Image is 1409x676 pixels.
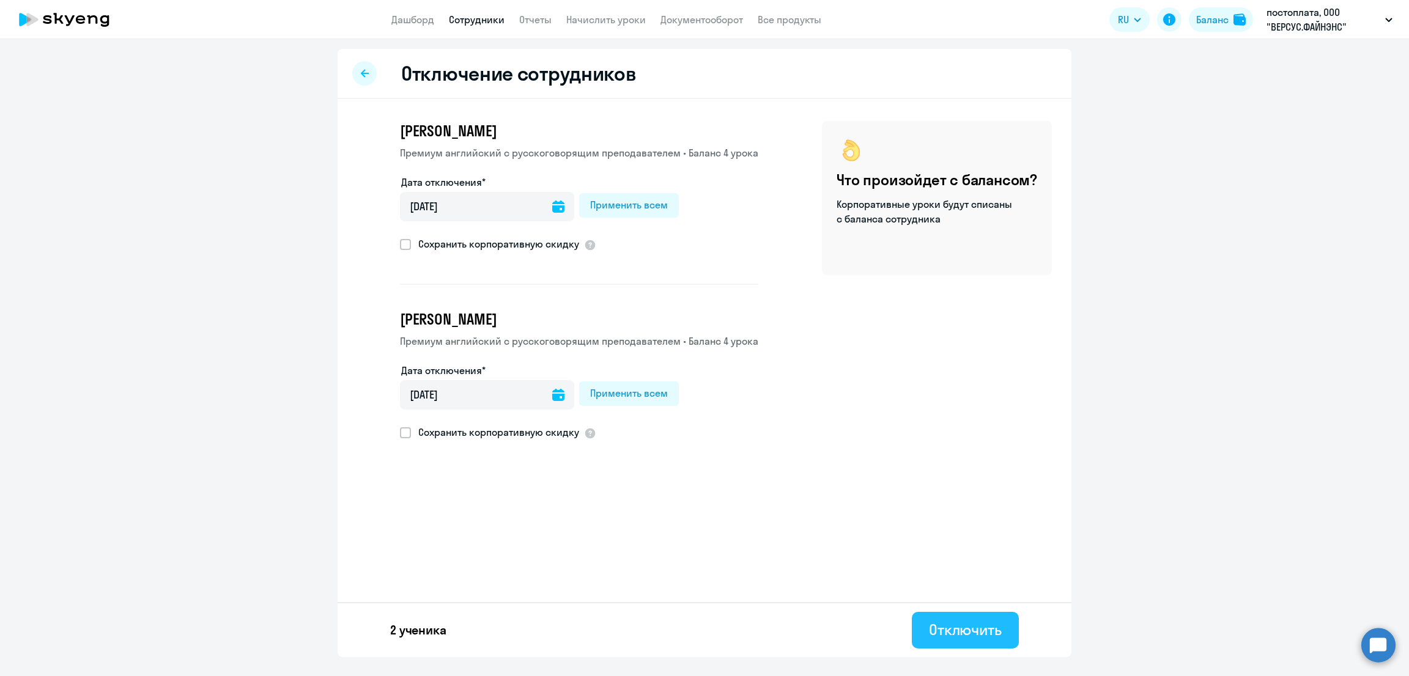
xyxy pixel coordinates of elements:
span: [PERSON_NAME] [400,309,497,329]
input: дд.мм.гггг [400,380,574,410]
p: 2 ученика [390,622,446,639]
a: Начислить уроки [566,13,646,26]
label: Дата отключения* [401,363,486,378]
button: Балансbalance [1189,7,1253,32]
p: Премиум английский с русскоговорящим преподавателем • Баланс 4 урока [400,145,758,160]
div: Отключить [929,620,1002,639]
button: постоплата, ООО "ВЕРСУС.ФАЙНЭНС" [1260,5,1399,34]
h4: Что произойдет с балансом? [837,170,1037,189]
span: Сохранить корпоративную скидку [411,425,579,439]
a: Документооборот [660,13,743,26]
button: Применить всем [579,381,679,406]
button: Применить всем [579,193,679,218]
p: постоплата, ООО "ВЕРСУС.ФАЙНЭНС" [1267,5,1380,34]
a: Дашборд [391,13,434,26]
p: Премиум английский с русскоговорящим преподавателем • Баланс 4 урока [400,334,758,348]
a: Все продукты [758,13,821,26]
div: Баланс [1196,12,1229,27]
label: Дата отключения* [401,175,486,189]
button: Отключить [912,612,1019,648]
div: Применить всем [590,386,668,400]
p: Корпоративные уроки будут списаны с баланса сотрудника [837,197,1014,226]
img: balance [1233,13,1246,26]
a: Сотрудники [449,13,505,26]
span: RU [1118,12,1129,27]
a: Отчеты [519,13,552,26]
button: RU [1109,7,1150,32]
h2: Отключение сотрудников [401,61,636,86]
input: дд.мм.гггг [400,192,574,221]
span: Сохранить корпоративную скидку [411,237,579,251]
div: Применить всем [590,197,668,212]
span: [PERSON_NAME] [400,121,497,141]
img: ok [837,136,866,165]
